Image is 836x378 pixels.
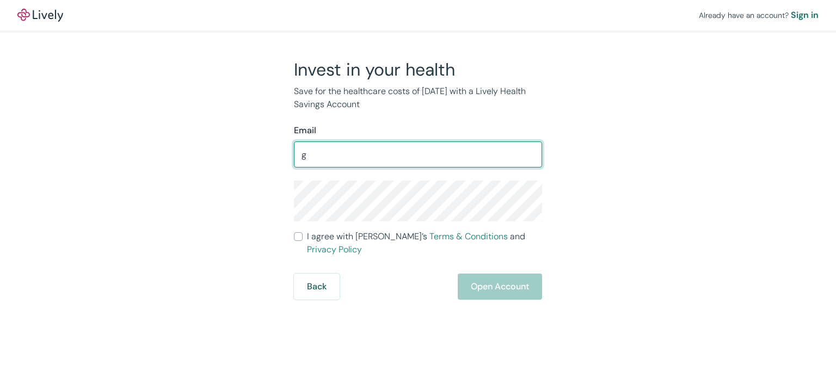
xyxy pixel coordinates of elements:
a: LivelyLively [17,9,63,22]
button: Back [294,274,340,300]
p: Save for the healthcare costs of [DATE] with a Lively Health Savings Account [294,85,542,111]
img: Lively [17,9,63,22]
a: Privacy Policy [307,244,362,255]
a: Terms & Conditions [429,231,508,242]
label: Email [294,124,316,137]
a: Sign in [791,9,819,22]
h2: Invest in your health [294,59,542,80]
span: I agree with [PERSON_NAME]’s and [307,230,542,256]
div: Already have an account? [699,9,819,22]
